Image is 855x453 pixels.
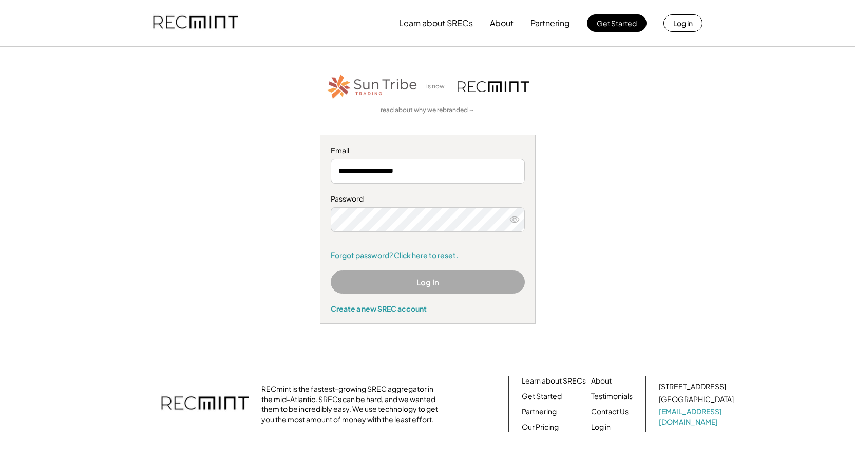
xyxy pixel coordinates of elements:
[381,106,475,115] a: read about why we rebranded →
[591,407,629,417] a: Contact Us
[331,194,525,204] div: Password
[424,82,452,91] div: is now
[663,14,702,32] button: Log in
[331,146,525,156] div: Email
[326,73,419,101] img: STT_Horizontal_Logo%2B-%2BColor.png
[261,384,444,424] div: RECmint is the fastest-growing SREC aggregator in the mid-Atlantic. SRECs can be hard, and we wan...
[659,382,726,392] div: [STREET_ADDRESS]
[458,81,529,92] img: recmint-logotype%403x.png
[591,391,633,402] a: Testimonials
[522,422,559,432] a: Our Pricing
[591,376,612,386] a: About
[161,386,249,422] img: recmint-logotype%403x.png
[399,13,473,33] button: Learn about SRECs
[587,14,647,32] button: Get Started
[530,13,570,33] button: Partnering
[522,407,557,417] a: Partnering
[659,407,736,427] a: [EMAIL_ADDRESS][DOMAIN_NAME]
[490,13,514,33] button: About
[659,394,734,405] div: [GEOGRAPHIC_DATA]
[153,6,238,41] img: recmint-logotype%403x.png
[331,270,525,294] button: Log In
[522,391,562,402] a: Get Started
[522,376,586,386] a: Learn about SRECs
[591,422,611,432] a: Log in
[331,250,525,261] a: Forgot password? Click here to reset.
[331,304,525,313] div: Create a new SREC account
